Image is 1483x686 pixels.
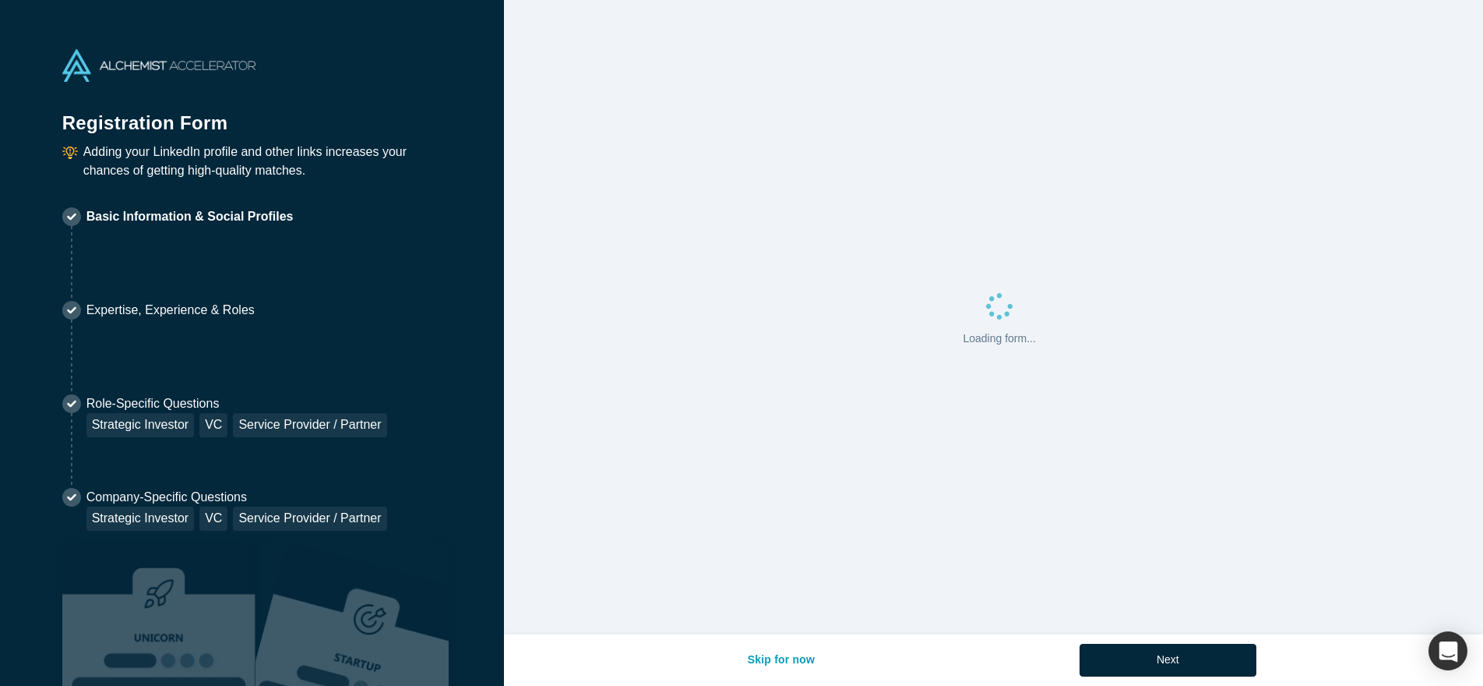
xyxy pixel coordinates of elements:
[86,413,195,437] div: Strategic Investor
[86,488,387,507] p: Company-Specific Questions
[86,394,387,413] p: Role-Specific Questions
[83,143,442,180] p: Adding your LinkedIn profile and other links increases your chances of getting high-quality matches.
[1080,644,1256,677] button: Next
[199,507,227,531] div: VC
[62,49,255,82] img: Alchemist Accelerator Logo
[731,644,832,677] button: Skip for now
[199,413,227,437] div: VC
[963,331,1035,347] p: Loading form...
[233,413,386,437] div: Service Provider / Partner
[86,507,195,531] div: Strategic Investor
[62,93,442,137] h1: Registration Form
[233,507,386,531] div: Service Provider / Partner
[86,301,255,320] p: Expertise, Experience & Roles
[86,207,294,226] p: Basic Information & Social Profiles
